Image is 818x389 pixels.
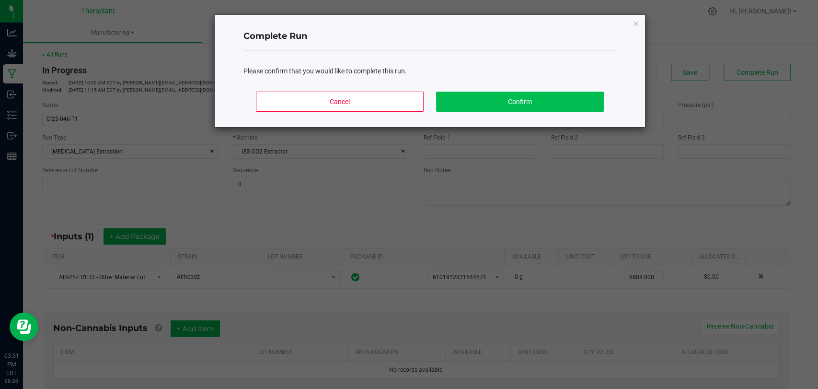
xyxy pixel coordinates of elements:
div: Please confirm that you would like to complete this run. [243,66,616,76]
button: Close [633,17,639,29]
iframe: Resource center [10,312,38,341]
button: Confirm [436,92,604,112]
h4: Complete Run [243,30,616,43]
button: Cancel [256,92,424,112]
